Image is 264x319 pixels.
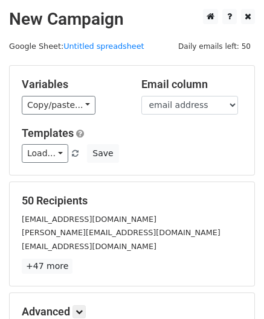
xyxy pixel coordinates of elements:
[9,42,144,51] small: Google Sheet:
[141,78,243,91] h5: Email column
[22,194,242,207] h5: 50 Recipients
[22,259,72,274] a: +47 more
[87,144,118,163] button: Save
[22,215,156,224] small: [EMAIL_ADDRESS][DOMAIN_NAME]
[22,78,123,91] h5: Variables
[9,9,255,30] h2: New Campaign
[22,96,95,115] a: Copy/paste...
[204,261,264,319] iframe: Chat Widget
[22,242,156,251] small: [EMAIL_ADDRESS][DOMAIN_NAME]
[22,305,242,318] h5: Advanced
[22,144,68,163] a: Load...
[22,127,74,139] a: Templates
[174,42,255,51] a: Daily emails left: 50
[22,228,221,237] small: [PERSON_NAME][EMAIL_ADDRESS][DOMAIN_NAME]
[63,42,144,51] a: Untitled spreadsheet
[174,40,255,53] span: Daily emails left: 50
